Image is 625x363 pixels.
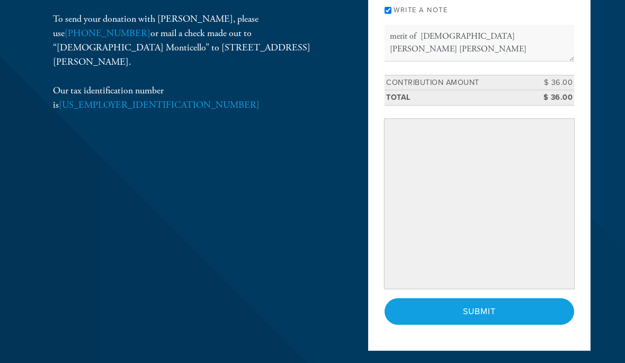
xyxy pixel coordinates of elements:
iframe: Secure payment input frame [387,121,572,287]
td: $ 36.00 [526,75,574,90]
td: $ 36.00 [526,90,574,106]
td: Total [385,90,526,106]
a: [PHONE_NUMBER] [65,27,150,39]
td: Contribution Amount [385,75,526,90]
input: Submit [385,298,574,325]
label: Write a note [394,6,448,14]
a: [US_EMPLOYER_IDENTIFICATION_NUMBER] [59,99,260,111]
